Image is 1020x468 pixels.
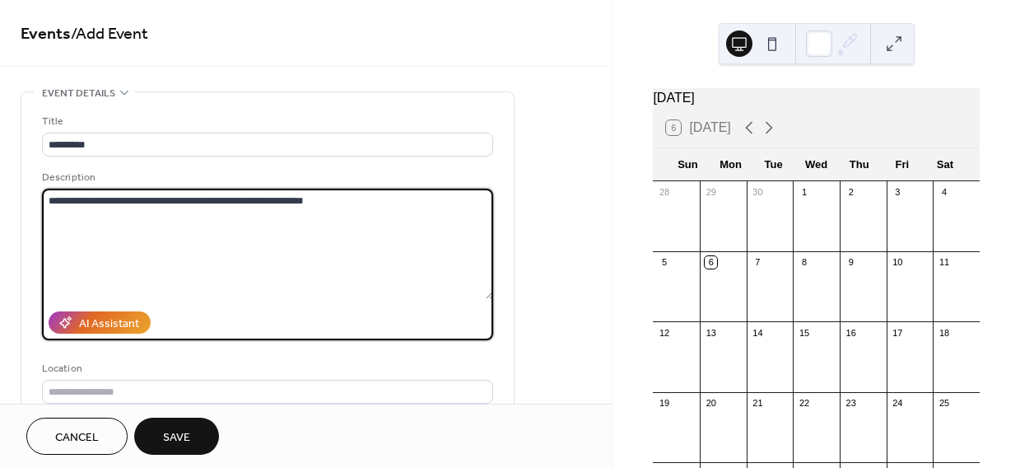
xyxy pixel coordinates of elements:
div: Location [42,360,490,377]
div: 20 [705,397,717,409]
button: AI Assistant [49,311,151,334]
div: 12 [658,326,670,339]
div: Tue [752,148,795,181]
div: Sun [666,148,709,181]
div: 30 [752,186,764,199]
span: Save [163,429,190,447]
div: Fri [881,148,924,181]
div: 17 [892,326,904,339]
div: 6 [705,256,717,269]
div: 19 [658,397,670,409]
span: / Add Event [71,18,148,50]
div: 11 [938,256,950,269]
div: Thu [838,148,881,181]
button: Cancel [26,418,128,455]
div: Title [42,113,490,130]
div: 29 [705,186,717,199]
div: 3 [892,186,904,199]
div: 10 [892,256,904,269]
div: 8 [798,256,810,269]
div: 1 [798,186,810,199]
div: 25 [938,397,950,409]
a: Events [21,18,71,50]
div: 14 [752,326,764,339]
div: 13 [705,326,717,339]
div: 24 [892,397,904,409]
div: 4 [938,186,950,199]
div: 16 [845,326,857,339]
div: Description [42,169,490,186]
button: Save [134,418,219,455]
div: [DATE] [653,88,980,108]
div: Mon [709,148,752,181]
div: 5 [658,256,670,269]
div: 28 [658,186,670,199]
div: AI Assistant [79,316,139,333]
div: 22 [798,397,810,409]
div: 23 [845,397,857,409]
div: 2 [845,186,857,199]
div: Sat [924,148,966,181]
div: 7 [752,256,764,269]
span: Event details [42,85,115,102]
div: 15 [798,326,810,339]
div: 18 [938,326,950,339]
div: 9 [845,256,857,269]
div: 21 [752,397,764,409]
span: Cancel [55,429,99,447]
div: Wed [795,148,838,181]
